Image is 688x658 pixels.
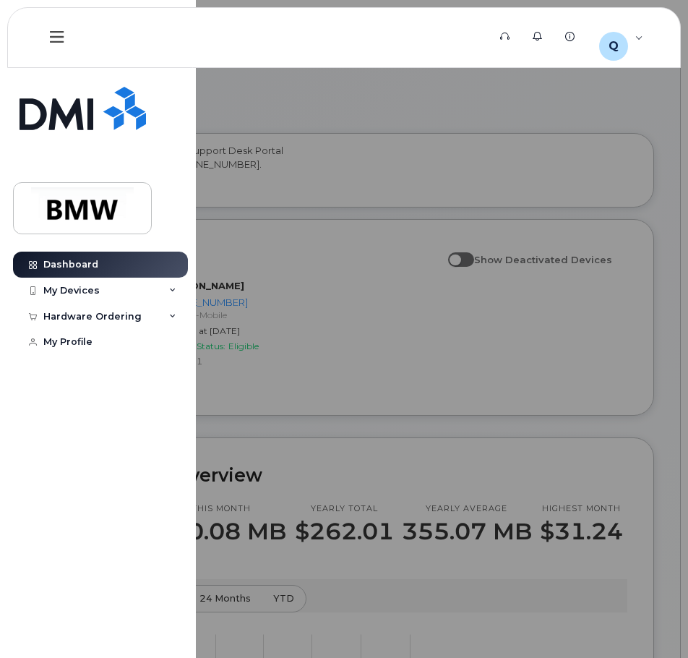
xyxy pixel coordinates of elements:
[13,252,188,278] a: Dashboard
[625,595,677,647] iframe: Messenger Launcher
[43,259,98,270] div: Dashboard
[20,87,146,130] img: Simplex My-Serve
[13,329,188,355] a: My Profile
[13,182,152,234] a: BMW Manufacturing Co LLC
[43,285,100,296] div: My Devices
[43,336,93,348] div: My Profile
[43,311,142,322] div: Hardware Ordering
[27,187,138,229] img: BMW Manufacturing Co LLC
